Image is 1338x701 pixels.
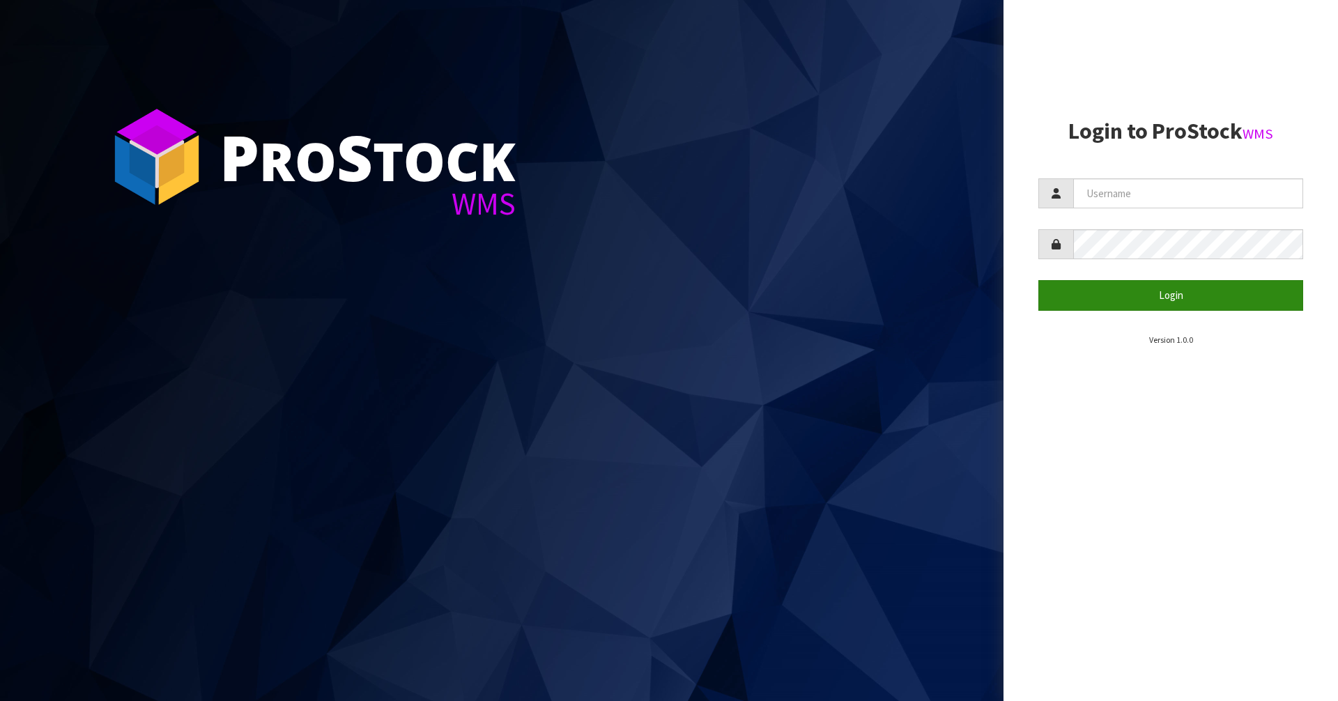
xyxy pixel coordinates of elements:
[1073,178,1303,208] input: Username
[105,105,209,209] img: ProStock Cube
[1038,280,1303,310] button: Login
[1149,334,1193,345] small: Version 1.0.0
[1038,119,1303,144] h2: Login to ProStock
[220,188,516,219] div: WMS
[337,114,373,199] span: S
[220,125,516,188] div: ro tock
[220,114,259,199] span: P
[1243,125,1273,143] small: WMS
